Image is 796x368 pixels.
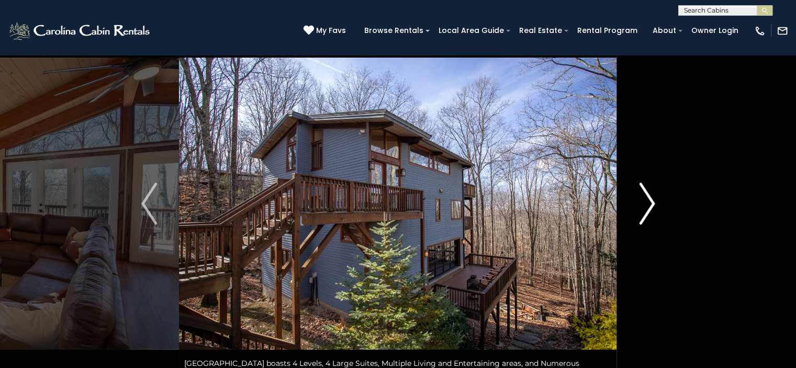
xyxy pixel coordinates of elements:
a: About [647,23,681,39]
img: phone-regular-white.png [754,25,766,37]
a: Rental Program [572,23,643,39]
a: Local Area Guide [433,23,509,39]
img: arrow [141,183,157,225]
a: Browse Rentals [359,23,429,39]
a: Real Estate [514,23,567,39]
img: mail-regular-white.png [777,25,788,37]
img: White-1-2.png [8,20,153,41]
a: Owner Login [686,23,744,39]
span: My Favs [316,25,346,36]
img: arrow [639,183,655,225]
a: My Favs [304,25,349,37]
